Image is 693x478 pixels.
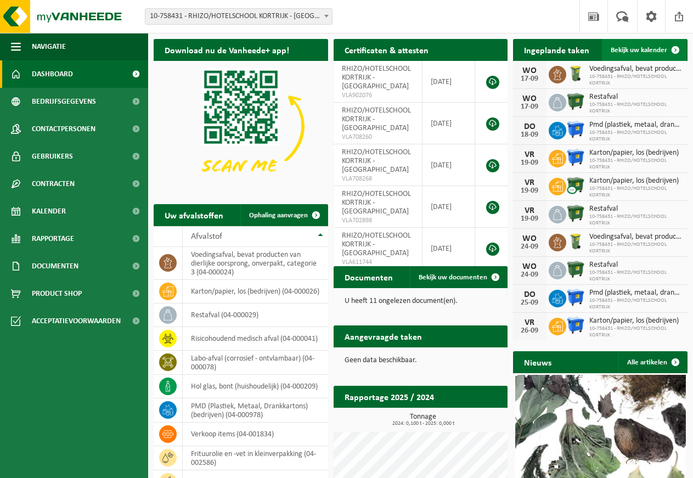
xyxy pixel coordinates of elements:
[32,115,95,143] span: Contactpersonen
[589,325,682,339] span: 10-758431 - RHIZO/HOTELSCHOOL KORTRIJK
[334,325,433,347] h2: Aangevraagde taken
[566,260,585,279] img: WB-1100-HPE-GN-01
[342,91,414,100] span: VLA902076
[339,421,508,426] span: 2024: 0,100 t - 2025: 0,000 t
[339,413,508,426] h3: Tonnage
[422,186,475,228] td: [DATE]
[519,94,540,103] div: WO
[183,423,328,446] td: verkoop items (04-001834)
[589,158,682,171] span: 10-758431 - RHIZO/HOTELSCHOOL KORTRIJK
[422,144,475,186] td: [DATE]
[589,185,682,199] span: 10-758431 - RHIZO/HOTELSCHOOL KORTRIJK
[589,233,682,241] span: Voedingsafval, bevat producten van dierlijke oorsprong, onverpakt, categorie 3
[183,280,328,303] td: karton/papier, los (bedrijven) (04-000026)
[519,150,540,159] div: VR
[32,170,75,198] span: Contracten
[566,64,585,83] img: WB-0140-HPE-GN-50
[589,177,682,185] span: Karton/papier, los (bedrijven)
[342,65,411,91] span: RHIZO/HOTELSCHOOL KORTRIJK - [GEOGRAPHIC_DATA]
[32,225,74,252] span: Rapportage
[618,351,686,373] a: Alle artikelen
[422,61,475,103] td: [DATE]
[426,407,506,429] a: Bekijk rapportage
[513,39,600,60] h2: Ingeplande taken
[334,266,404,288] h2: Documenten
[566,176,585,195] img: WB-1100-CU
[334,386,445,407] h2: Rapportage 2025 / 2024
[342,216,414,225] span: VLA702898
[589,213,682,227] span: 10-758431 - RHIZO/HOTELSCHOOL KORTRIJK
[249,212,308,219] span: Ophaling aanvragen
[154,204,234,226] h2: Uw afvalstoffen
[589,102,682,115] span: 10-758431 - RHIZO/HOTELSCHOOL KORTRIJK
[519,178,540,187] div: VR
[145,9,332,24] span: 10-758431 - RHIZO/HOTELSCHOOL KORTRIJK - KORTRIJK
[566,204,585,223] img: WB-1100-HPE-GN-01
[32,252,78,280] span: Documenten
[589,74,682,87] span: 10-758431 - RHIZO/HOTELSCHOOL KORTRIJK
[589,269,682,283] span: 10-758431 - RHIZO/HOTELSCHOOL KORTRIJK
[566,288,585,307] img: WB-1100-HPE-BE-01
[589,241,682,255] span: 10-758431 - RHIZO/HOTELSCHOOL KORTRIJK
[422,103,475,144] td: [DATE]
[589,65,682,74] span: Voedingsafval, bevat producten van dierlijke oorsprong, onverpakt, categorie 3
[32,280,82,307] span: Product Shop
[611,47,667,54] span: Bekijk uw kalender
[519,75,540,83] div: 17-09
[154,61,328,192] img: Download de VHEPlus App
[589,317,682,325] span: Karton/papier, los (bedrijven)
[183,327,328,351] td: risicohoudend medisch afval (04-000041)
[519,122,540,131] div: DO
[419,274,487,281] span: Bekijk uw documenten
[342,175,414,183] span: VLA708268
[183,303,328,327] td: restafval (04-000029)
[154,39,300,60] h2: Download nu de Vanheede+ app!
[345,297,497,305] p: U heeft 11 ongelezen document(en).
[519,271,540,279] div: 24-09
[519,159,540,167] div: 19-09
[519,318,540,327] div: VR
[32,198,66,225] span: Kalender
[183,247,328,280] td: voedingsafval, bevat producten van dierlijke oorsprong, onverpakt, categorie 3 (04-000024)
[589,289,682,297] span: Pmd (plastiek, metaal, drankkartons) (bedrijven)
[566,92,585,111] img: WB-1100-HPE-GN-01
[183,446,328,470] td: frituurolie en -vet in kleinverpakking (04-002586)
[345,357,497,364] p: Geen data beschikbaar.
[589,149,682,158] span: Karton/papier, los (bedrijven)
[32,307,121,335] span: Acceptatievoorwaarden
[519,103,540,111] div: 17-09
[589,93,682,102] span: Restafval
[602,39,686,61] a: Bekijk uw kalender
[519,327,540,335] div: 26-09
[589,130,682,143] span: 10-758431 - RHIZO/HOTELSCHOOL KORTRIJK
[519,131,540,139] div: 18-09
[32,143,73,170] span: Gebruikers
[513,351,562,373] h2: Nieuws
[589,297,682,311] span: 10-758431 - RHIZO/HOTELSCHOOL KORTRIJK
[589,121,682,130] span: Pmd (plastiek, metaal, drankkartons) (bedrijven)
[566,120,585,139] img: WB-1100-HPE-BE-01
[519,262,540,271] div: WO
[519,215,540,223] div: 19-09
[183,375,328,398] td: hol glas, bont (huishoudelijk) (04-000209)
[519,206,540,215] div: VR
[183,398,328,423] td: PMD (Plastiek, Metaal, Drankkartons) (bedrijven) (04-000978)
[334,39,440,60] h2: Certificaten & attesten
[410,266,506,288] a: Bekijk uw documenten
[183,351,328,375] td: labo-afval (corrosief - ontvlambaar) (04-000078)
[240,204,327,226] a: Ophaling aanvragen
[519,243,540,251] div: 24-09
[566,148,585,167] img: WB-1100-HPE-BE-01
[342,190,411,216] span: RHIZO/HOTELSCHOOL KORTRIJK - [GEOGRAPHIC_DATA]
[519,187,540,195] div: 19-09
[32,60,73,88] span: Dashboard
[342,148,411,174] span: RHIZO/HOTELSCHOOL KORTRIJK - [GEOGRAPHIC_DATA]
[145,8,333,25] span: 10-758431 - RHIZO/HOTELSCHOOL KORTRIJK - KORTRIJK
[342,258,414,267] span: VLA611744
[422,228,475,269] td: [DATE]
[519,299,540,307] div: 25-09
[32,88,96,115] span: Bedrijfsgegevens
[342,106,411,132] span: RHIZO/HOTELSCHOOL KORTRIJK - [GEOGRAPHIC_DATA]
[342,232,411,257] span: RHIZO/HOTELSCHOOL KORTRIJK - [GEOGRAPHIC_DATA]
[566,232,585,251] img: WB-0140-HPE-GN-50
